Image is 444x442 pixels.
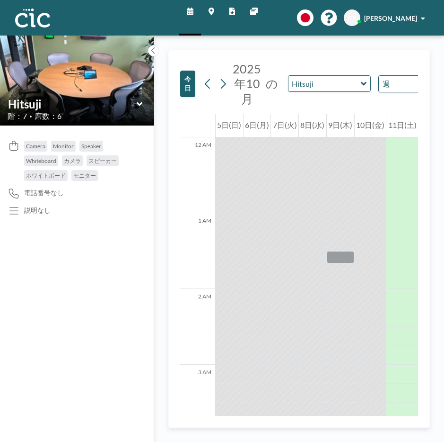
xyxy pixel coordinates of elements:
div: 2 AM [180,289,215,365]
span: Monitor [53,143,74,150]
span: 階：7 [8,111,27,121]
span: 週 [381,78,392,90]
span: KK [348,14,357,22]
button: 今日 [180,71,195,97]
input: Hitsuji [8,97,137,111]
span: 席数：6 [35,111,61,121]
span: モニター [73,172,96,179]
span: 電話番号なし [24,189,64,197]
span: [PERSON_NAME] [364,14,417,22]
div: 9日(木) [327,114,354,137]
div: 11日(土) [386,114,418,137]
span: Whiteboard [26,157,56,164]
input: Hitsuji [288,76,361,91]
div: 3 AM [180,365,215,441]
div: 8日(水) [299,114,326,137]
div: 12 AM [180,137,215,213]
span: Speaker [81,143,101,150]
span: • [29,113,32,119]
span: スピーカー [88,157,117,164]
span: ホワイトボード [26,172,66,179]
img: organization-logo [15,9,50,27]
div: 1 AM [180,213,215,289]
span: の [266,76,278,91]
span: Camera [26,143,45,150]
div: 6日(月) [244,114,271,137]
div: 説明なし [24,206,51,215]
span: カメラ [64,157,81,164]
div: 7日(火) [271,114,298,137]
span: 2025年10月 [233,62,261,106]
div: 10日(金) [355,114,386,137]
div: 5日(日) [216,114,243,137]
